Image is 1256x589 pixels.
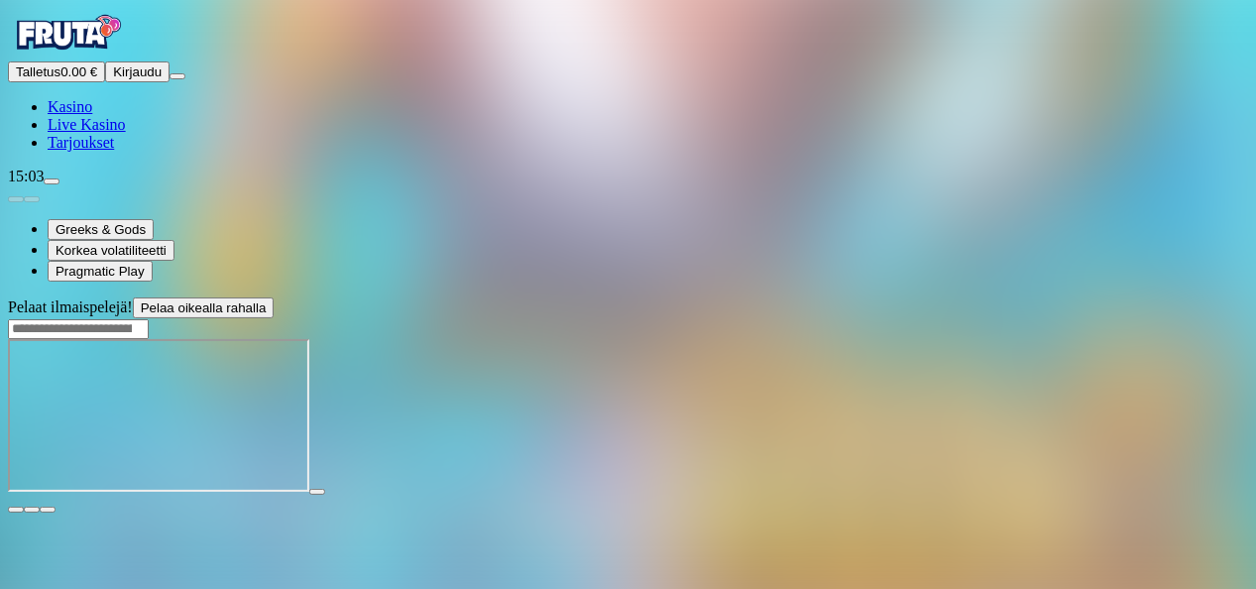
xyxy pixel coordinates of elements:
span: Pragmatic Play [56,264,145,279]
img: Fruta [8,8,127,58]
div: Pelaat ilmaispelejä! [8,297,1248,318]
span: Kirjaudu [113,64,162,79]
button: prev slide [8,196,24,202]
button: Pelaa oikealla rahalla [133,297,275,318]
span: Pelaa oikealla rahalla [141,300,267,315]
button: menu [170,73,185,79]
button: Greeks & Gods [48,219,154,240]
button: chevron-down icon [24,507,40,513]
a: poker-chip iconLive Kasino [48,116,126,133]
nav: Primary [8,8,1248,152]
a: Fruta [8,44,127,60]
iframe: Zeus vs Hades - Gods of War [8,339,309,492]
span: Kasino [48,98,92,115]
span: Greeks & Gods [56,222,146,237]
a: gift-inverted iconTarjoukset [48,134,114,151]
span: 0.00 € [60,64,97,79]
button: Korkea volatiliteetti [48,240,174,261]
input: Search [8,319,149,339]
button: play icon [309,489,325,495]
button: Pragmatic Play [48,261,153,282]
button: Talletusplus icon0.00 € [8,61,105,82]
span: Talletus [16,64,60,79]
button: live-chat [44,178,59,184]
button: Kirjaudu [105,61,170,82]
span: Tarjoukset [48,134,114,151]
button: close icon [8,507,24,513]
span: Live Kasino [48,116,126,133]
button: next slide [24,196,40,202]
button: fullscreen icon [40,507,56,513]
span: Korkea volatiliteetti [56,243,167,258]
span: 15:03 [8,168,44,184]
a: diamond iconKasino [48,98,92,115]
